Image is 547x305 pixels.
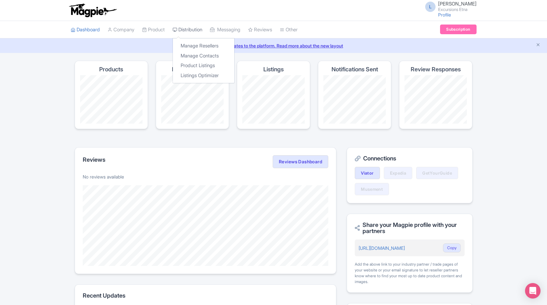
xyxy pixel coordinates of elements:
a: Viator [355,167,380,179]
a: Manage Contacts [173,51,234,61]
div: Add the above link to your industry partner / trade pages of your website or your email signature... [355,261,464,285]
h2: Share your Magpie profile with your partners [355,222,464,235]
span: L [425,2,436,12]
a: Manage Resellers [173,41,234,51]
small: Excursions Etna [438,7,477,12]
a: Expedia [384,167,413,179]
a: Subscription [440,25,476,34]
a: Listings Optimizer [173,71,234,81]
h2: Recent Updates [83,292,329,299]
h4: Product Scores [172,66,213,73]
div: Open Intercom Messenger [525,283,541,299]
h4: Listings [263,66,284,73]
a: GetYourGuide [416,167,458,179]
span: [PERSON_NAME] [438,1,477,7]
h4: Review Responses [411,66,461,73]
button: Copy [443,243,461,252]
h4: Notifications Sent [331,66,378,73]
a: [URL][DOMAIN_NAME] [359,245,405,251]
a: Messaging [210,21,240,39]
a: Product [142,21,165,39]
a: Company [108,21,134,39]
a: Product Listings [173,61,234,71]
a: We made some updates to the platform. Read more about the new layout [4,42,543,49]
a: Profile [438,12,451,17]
a: Reviews Dashboard [273,155,328,168]
a: L [PERSON_NAME] Excursions Etna [421,1,477,12]
h2: Connections [355,155,464,162]
a: Musement [355,183,389,195]
a: Dashboard [71,21,100,39]
h2: Reviews [83,157,105,163]
img: logo-ab69f6fb50320c5b225c76a69d11143b.png [68,3,118,17]
h4: Products [99,66,123,73]
a: Other [280,21,298,39]
a: Distribution [173,21,202,39]
p: No reviews available [83,173,329,180]
button: Close announcement [536,42,541,49]
a: Reviews [248,21,272,39]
